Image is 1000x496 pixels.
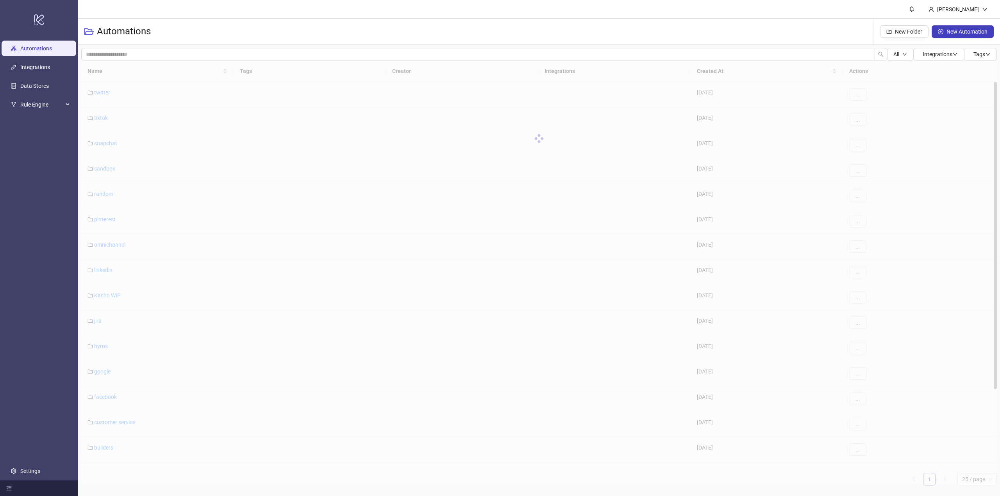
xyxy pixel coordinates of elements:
button: Alldown [887,48,913,60]
span: All [893,51,899,57]
button: New Automation [932,25,994,38]
span: down [982,7,987,12]
span: down [952,52,958,57]
span: down [902,52,907,57]
button: Tagsdown [964,48,997,60]
div: [PERSON_NAME] [934,5,982,14]
span: down [985,52,991,57]
a: Data Stores [20,83,49,89]
h3: Automations [97,25,151,38]
span: New Folder [895,28,922,35]
span: fork [11,102,16,107]
span: plus-circle [938,29,943,34]
span: Rule Engine [20,97,63,112]
span: Integrations [923,51,958,57]
span: folder-add [886,29,892,34]
span: New Automation [946,28,987,35]
span: search [878,52,884,57]
button: Integrationsdown [913,48,964,60]
button: New Folder [880,25,929,38]
a: Automations [20,45,52,52]
span: user [929,7,934,12]
span: menu-fold [6,485,12,491]
span: folder-open [84,27,94,36]
span: Tags [973,51,991,57]
span: bell [909,6,914,12]
a: Settings [20,468,40,474]
a: Integrations [20,64,50,70]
